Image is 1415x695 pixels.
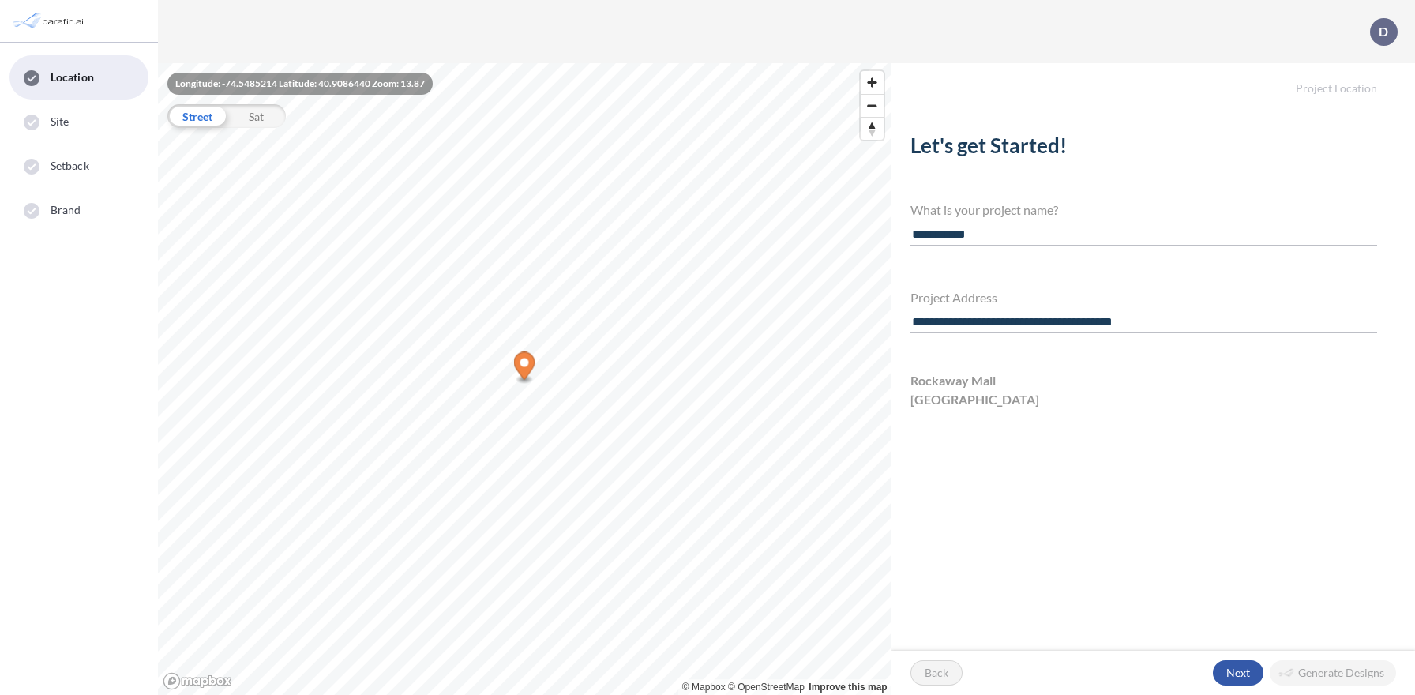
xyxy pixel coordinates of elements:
[910,133,1377,164] h2: Let's get Started!
[861,117,884,140] button: Reset bearing to north
[682,682,726,693] a: Mapbox
[861,118,884,140] span: Reset bearing to north
[910,202,1377,217] h4: What is your project name?
[51,69,94,85] span: Location
[51,202,81,218] span: Brand
[910,290,1377,305] h4: Project Address
[728,682,805,693] a: OpenStreetMap
[158,63,891,695] canvas: Map
[891,63,1415,96] h5: Project Location
[51,114,69,130] span: Site
[167,73,433,95] div: Longitude: -74.5485214 Latitude: 40.9086440 Zoom: 13.87
[12,6,88,36] img: Parafin
[861,95,884,117] span: Zoom out
[809,682,887,693] a: Improve this map
[861,94,884,117] button: Zoom out
[861,71,884,94] button: Zoom in
[910,371,996,390] span: Rockaway Mall
[167,104,227,128] div: Street
[1379,24,1388,39] p: D
[163,672,232,690] a: Mapbox homepage
[51,158,89,174] span: Setback
[227,104,286,128] div: Sat
[910,390,1039,409] span: [GEOGRAPHIC_DATA]
[514,352,535,385] div: Map marker
[1213,660,1263,686] button: Next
